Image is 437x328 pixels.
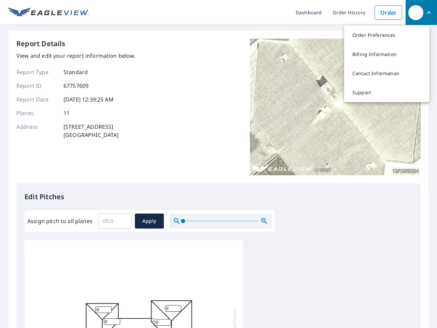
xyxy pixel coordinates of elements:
[98,211,131,231] input: 00.0
[27,217,93,225] label: Assign pitch to all planes
[8,8,89,18] img: EV Logo
[64,109,70,117] p: 11
[250,39,421,175] img: Top image
[344,64,429,83] a: Contact Information
[16,123,57,139] p: Address
[64,82,88,90] p: 67757609
[344,45,429,64] a: Billing Information
[344,83,429,102] a: Support
[344,26,429,45] a: Order Preferences
[25,192,412,202] p: Edit Pitches
[16,52,136,60] p: View and edit your report information below.
[16,39,66,49] p: Report Details
[135,214,164,229] button: Apply
[16,109,57,117] p: Planes
[375,5,402,20] a: Order
[140,217,158,225] span: Apply
[16,82,57,90] p: Report ID
[64,95,114,104] p: [DATE] 12:39:25 AM
[16,68,57,76] p: Report Type
[64,123,119,139] p: [STREET_ADDRESS] [GEOGRAPHIC_DATA]
[16,95,57,104] p: Report Date
[64,68,88,76] p: Standard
